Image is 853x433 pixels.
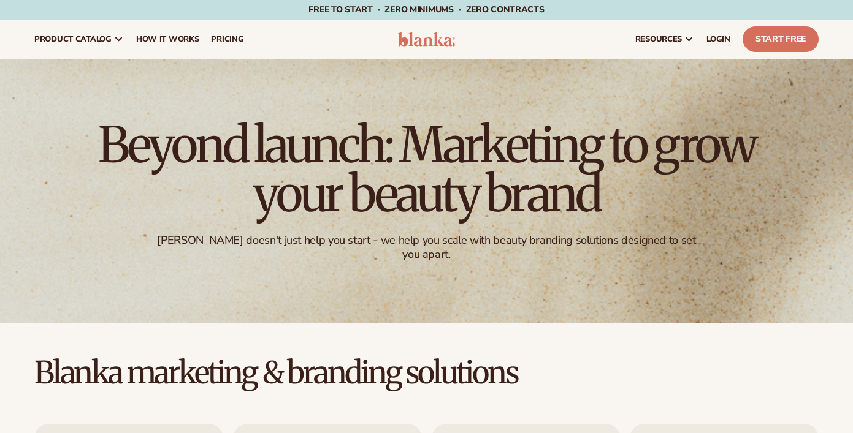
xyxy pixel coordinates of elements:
[28,20,130,59] a: product catalog
[398,32,456,47] img: logo
[130,20,205,59] a: How It Works
[90,121,764,219] h1: Beyond launch: Marketing to grow your beauty brand
[211,34,243,44] span: pricing
[34,34,112,44] span: product catalog
[308,4,544,15] span: Free to start · ZERO minimums · ZERO contracts
[743,26,819,52] a: Start Free
[148,233,704,262] div: [PERSON_NAME] doesn't just help you start - we help you scale with beauty branding solutions desi...
[629,20,700,59] a: resources
[205,20,250,59] a: pricing
[700,20,736,59] a: LOGIN
[136,34,199,44] span: How It Works
[635,34,682,44] span: resources
[706,34,730,44] span: LOGIN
